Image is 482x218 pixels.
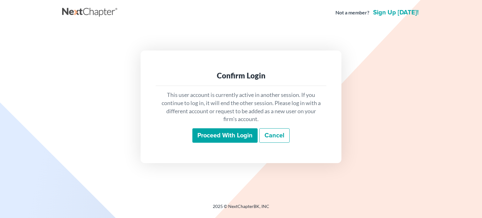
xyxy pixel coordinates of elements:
strong: Not a member? [335,9,369,16]
div: 2025 © NextChapterBK, INC [62,203,420,215]
a: Cancel [259,128,290,143]
a: Sign up [DATE]! [372,9,420,16]
div: Confirm Login [161,71,321,81]
p: This user account is currently active in another session. If you continue to log in, it will end ... [161,91,321,123]
input: Proceed with login [192,128,258,143]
